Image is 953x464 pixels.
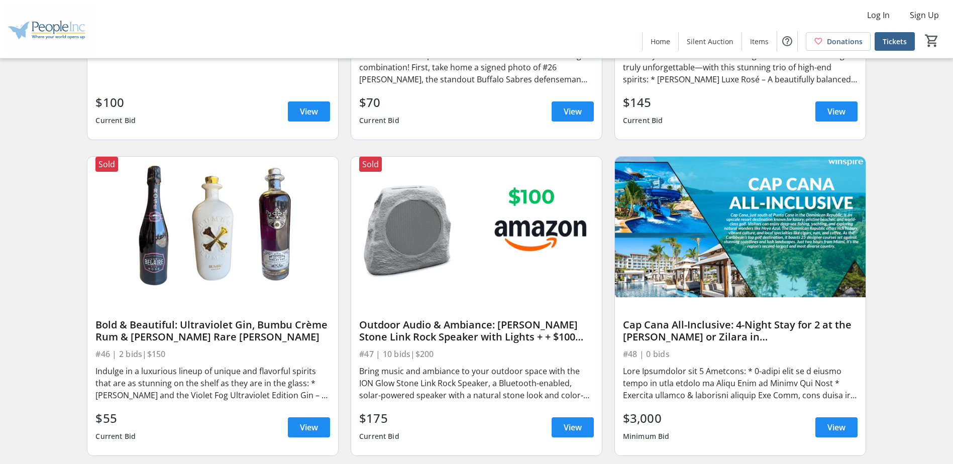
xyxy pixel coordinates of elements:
[806,32,871,51] a: Donations
[87,157,338,298] img: Bold & Beautiful: Ultraviolet Gin, Bumbu Crème Rum & Luc Belaire Rare Rosé
[750,36,769,47] span: Items
[359,409,399,427] div: $175
[777,31,797,51] button: Help
[615,157,866,298] img: Cap Cana All-Inclusive: 4-Night Stay for 2 at the Hyatt Ziva or Zilara in Cap Cana
[910,9,939,21] span: Sign Up
[859,7,898,23] button: Log In
[95,365,330,401] div: Indulge in a luxurious lineup of unique and flavorful spirits that are as stunning on the shelf a...
[623,347,858,361] div: #48 | 0 bids
[359,427,399,445] div: Current Bid
[351,157,602,298] img: Outdoor Audio & Ambiance: ION Glow Stone Link Rock Speaker with Lights + + $100 Amazon Gift Card
[95,111,136,130] div: Current Bid
[815,417,858,437] a: View
[623,111,663,130] div: Current Bid
[827,36,863,47] span: Donations
[359,157,382,172] div: Sold
[564,421,582,433] span: View
[359,93,399,111] div: $70
[827,421,845,433] span: View
[564,105,582,118] span: View
[552,417,594,437] a: View
[623,93,663,111] div: $145
[815,101,858,122] a: View
[359,365,594,401] div: Bring music and ambiance to your outdoor space with the ION Glow Stone Link Rock Speaker, a Bluet...
[875,32,915,51] a: Tickets
[883,36,907,47] span: Tickets
[623,409,670,427] div: $3,000
[359,49,594,85] div: Celebrate Buffalo pride on and off the ice with this winning combination! First, take home a sign...
[95,93,136,111] div: $100
[288,101,330,122] a: View
[95,157,118,172] div: Sold
[679,32,742,51] a: Silent Auction
[95,409,136,427] div: $55
[643,32,678,51] a: Home
[902,7,947,23] button: Sign Up
[95,319,330,343] div: Bold & Beautiful: Ultraviolet Gin, Bumbu Crème Rum & [PERSON_NAME] Rare [PERSON_NAME]
[95,347,330,361] div: #46 | 2 bids | $150
[300,105,318,118] span: View
[651,36,670,47] span: Home
[623,49,858,85] div: Elevate your next celebration—or gift someone something truly unforgettable—with this stunning tr...
[300,421,318,433] span: View
[359,319,594,343] div: Outdoor Audio & Ambiance: [PERSON_NAME] Stone Link Rock Speaker with Lights + + $100 Amazon Gift ...
[623,319,858,343] div: Cap Cana All-Inclusive: 4-Night Stay for 2 at the [PERSON_NAME] or Zilara in [GEOGRAPHIC_DATA]
[359,347,594,361] div: #47 | 10 bids | $200
[288,417,330,437] a: View
[623,365,858,401] div: Lore Ipsumdolor sit 5 Ametcons: * 0-adipi elit se d eiusmo tempo in utla etdolo ma Aliqu Enim ad ...
[827,105,845,118] span: View
[359,111,399,130] div: Current Bid
[687,36,733,47] span: Silent Auction
[742,32,777,51] a: Items
[95,427,136,445] div: Current Bid
[552,101,594,122] a: View
[6,4,95,54] img: People Inc.'s Logo
[623,427,670,445] div: Minimum Bid
[867,9,890,21] span: Log In
[923,32,941,50] button: Cart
